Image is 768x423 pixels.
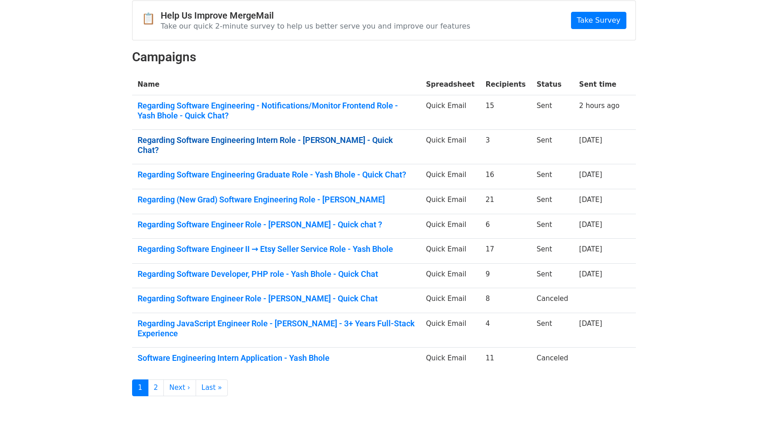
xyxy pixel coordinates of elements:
[531,189,574,214] td: Sent
[138,294,415,304] a: Regarding Software Engineer Role - [PERSON_NAME] - Quick Chat
[531,74,574,95] th: Status
[421,164,480,189] td: Quick Email
[579,245,602,253] a: [DATE]
[480,130,532,164] td: 3
[421,313,480,348] td: Quick Email
[138,269,415,279] a: Regarding Software Developer, PHP role - Yash Bhole - Quick Chat
[138,220,415,230] a: Regarding Software Engineer Role - [PERSON_NAME] - Quick chat ?
[480,164,532,189] td: 16
[571,12,626,29] a: Take Survey
[132,379,148,396] a: 1
[480,348,532,372] td: 11
[138,353,415,363] a: Software Engineering Intern Application - Yash Bhole
[421,288,480,313] td: Quick Email
[531,263,574,288] td: Sent
[579,221,602,229] a: [DATE]
[579,102,620,110] a: 2 hours ago
[421,348,480,372] td: Quick Email
[421,239,480,264] td: Quick Email
[421,95,480,130] td: Quick Email
[579,270,602,278] a: [DATE]
[138,319,415,338] a: Regarding JavaScript Engineer Role - [PERSON_NAME] - 3+ Years Full-Stack Experience
[138,244,415,254] a: Regarding Software Engineer II → Etsy Seller Service Role - Yash Bhole
[196,379,228,396] a: Last »
[480,214,532,239] td: 6
[531,95,574,130] td: Sent
[480,95,532,130] td: 15
[579,196,602,204] a: [DATE]
[138,101,415,120] a: Regarding Software Engineering - Notifications/Monitor Frontend Role - Yash Bhole - Quick Chat?
[138,195,415,205] a: Regarding (New Grad) Software Engineering Role - [PERSON_NAME]
[132,49,636,65] h2: Campaigns
[421,214,480,239] td: Quick Email
[138,135,415,155] a: Regarding Software Engineering Intern Role - [PERSON_NAME] - Quick Chat?
[531,214,574,239] td: Sent
[480,288,532,313] td: 8
[531,348,574,372] td: Canceled
[531,288,574,313] td: Canceled
[161,21,470,31] p: Take our quick 2-minute survey to help us better serve you and improve our features
[480,189,532,214] td: 21
[421,74,480,95] th: Spreadsheet
[142,12,161,25] span: 📋
[579,320,602,328] a: [DATE]
[421,130,480,164] td: Quick Email
[579,171,602,179] a: [DATE]
[132,74,421,95] th: Name
[421,189,480,214] td: Quick Email
[480,263,532,288] td: 9
[574,74,625,95] th: Sent time
[480,313,532,348] td: 4
[531,313,574,348] td: Sent
[161,10,470,21] h4: Help Us Improve MergeMail
[163,379,196,396] a: Next ›
[148,379,164,396] a: 2
[531,164,574,189] td: Sent
[480,74,532,95] th: Recipients
[531,130,574,164] td: Sent
[579,136,602,144] a: [DATE]
[531,239,574,264] td: Sent
[421,263,480,288] td: Quick Email
[480,239,532,264] td: 17
[138,170,415,180] a: Regarding Software Engineering Graduate Role - Yash Bhole - Quick Chat?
